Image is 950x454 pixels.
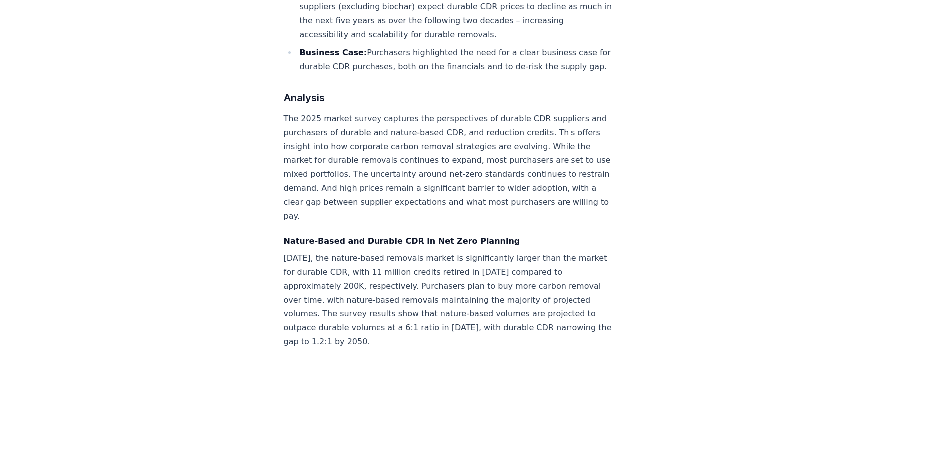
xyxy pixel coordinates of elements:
strong: Nature-Based and Durable CDR in Net Zero Planning [284,236,520,246]
p: The 2025 market survey captures the perspectives of durable CDR suppliers and purchasers of durab... [284,112,614,223]
li: Purchasers highlighted the need for a clear business case for durable CDR purchases, both on the ... [297,46,614,74]
p: [DATE], the nature-based removals market is significantly larger than the market for durable CDR,... [284,251,614,349]
strong: Business Case: [300,48,367,57]
h3: Analysis [284,90,614,106]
